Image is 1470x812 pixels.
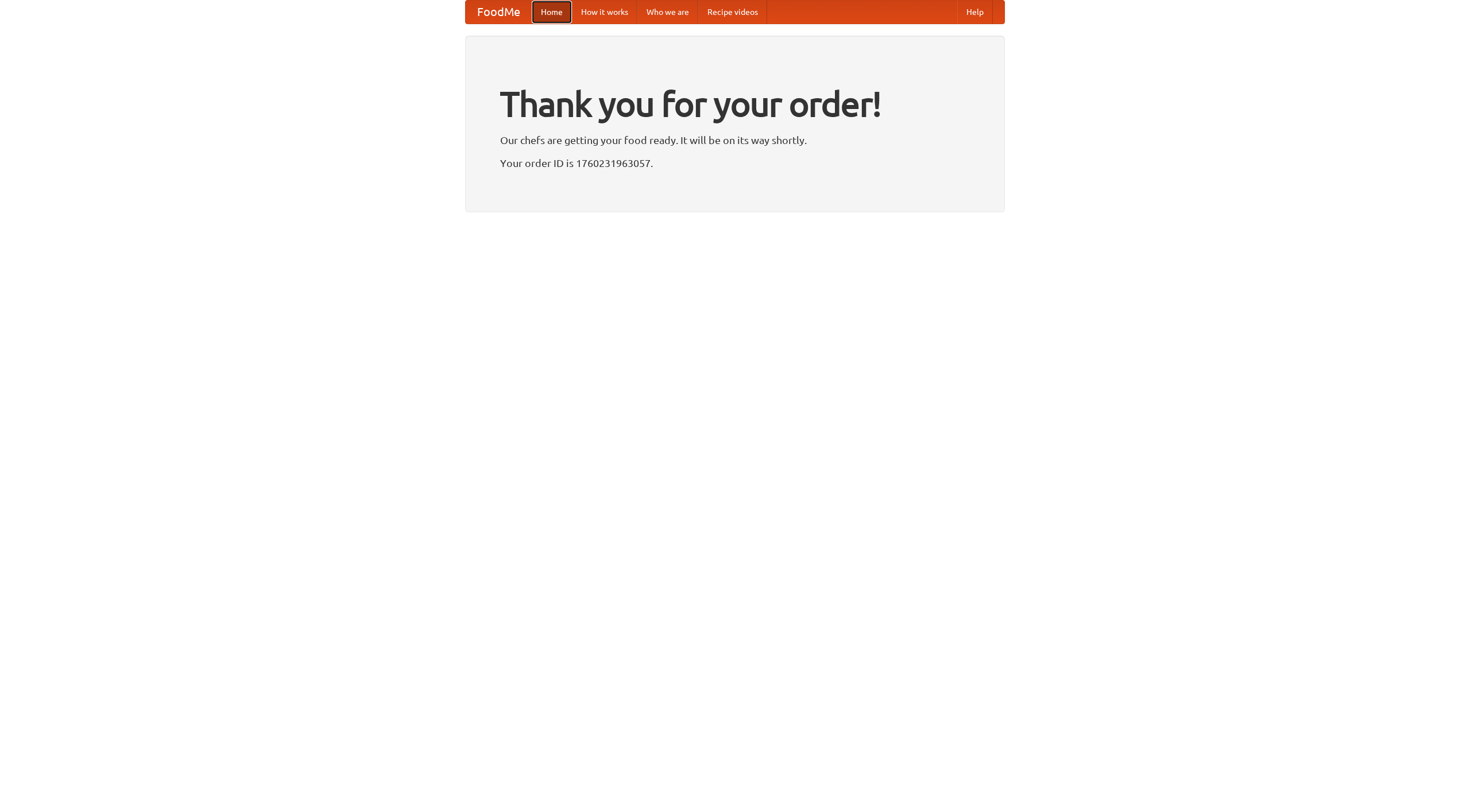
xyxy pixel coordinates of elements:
[500,154,970,172] p: Your order ID is 1760231963057.
[466,1,532,24] a: FoodMe
[572,1,637,24] a: How it works
[500,76,970,131] h1: Thank you for your order!
[532,1,572,24] a: Home
[698,1,767,24] a: Recipe videos
[637,1,698,24] a: Who we are
[500,131,970,149] p: Our chefs are getting your food ready. It will be on its way shortly.
[957,1,993,24] a: Help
